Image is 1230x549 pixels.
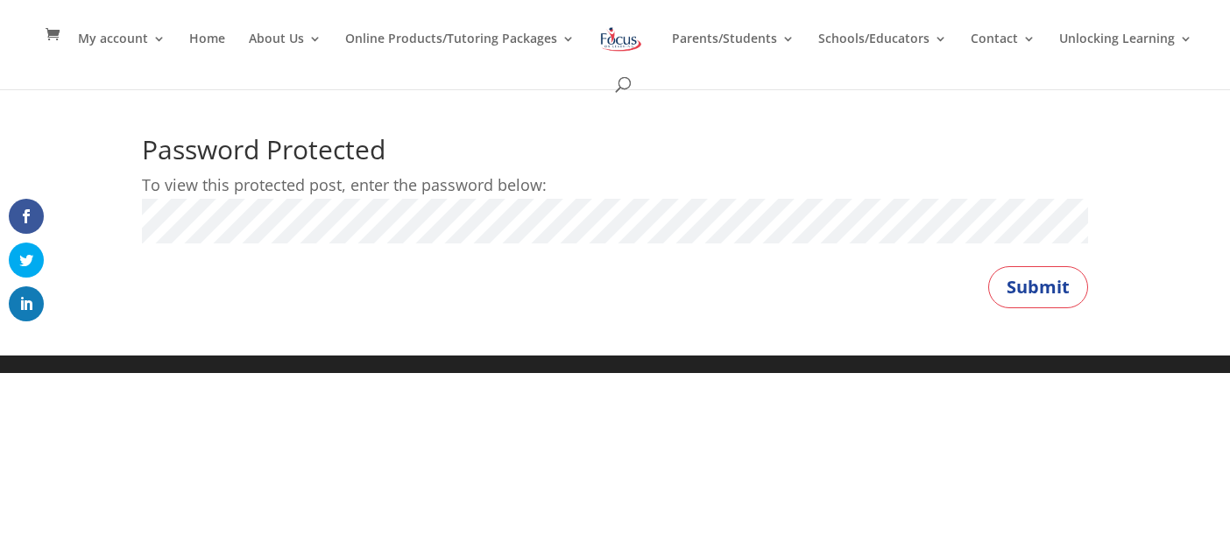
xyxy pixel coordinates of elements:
[142,137,1088,172] h1: Password Protected
[1059,32,1192,74] a: Unlocking Learning
[672,32,795,74] a: Parents/Students
[189,32,225,74] a: Home
[988,266,1088,308] button: Submit
[598,24,644,55] img: Focus on Learning
[142,172,1088,199] p: To view this protected post, enter the password below:
[345,32,575,74] a: Online Products/Tutoring Packages
[971,32,1036,74] a: Contact
[818,32,947,74] a: Schools/Educators
[78,32,166,74] a: My account
[249,32,322,74] a: About Us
